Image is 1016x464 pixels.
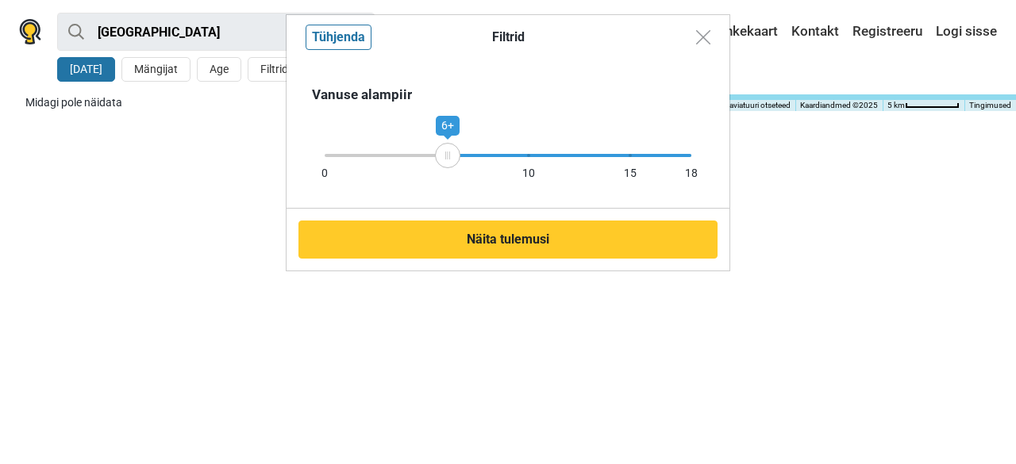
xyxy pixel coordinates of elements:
[441,119,454,132] span: 6+
[299,28,717,47] div: Filtrid
[688,22,718,52] button: Close modal
[298,220,718,259] button: Näita tulemusi
[306,25,371,50] button: Tühjenda
[624,165,637,182] div: 15
[321,165,328,182] div: 0
[696,30,710,44] img: Close modal
[312,85,704,105] div: Vanuse alampiir
[685,165,698,182] div: 18
[522,165,535,182] div: 10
